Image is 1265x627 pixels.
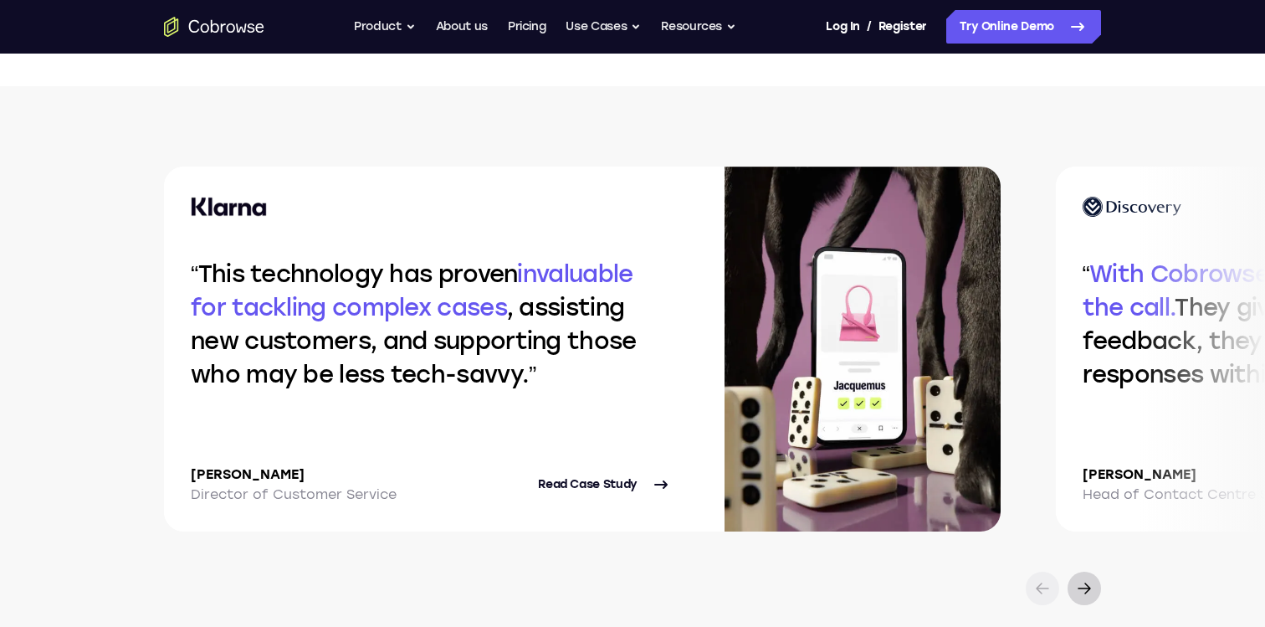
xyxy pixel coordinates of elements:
[826,10,859,44] a: Log In
[191,485,397,505] p: Director of Customer Service
[946,10,1101,44] a: Try Online Demo
[725,167,1001,532] img: Case study
[878,10,927,44] a: Register
[661,10,736,44] button: Resources
[354,10,416,44] button: Product
[566,10,641,44] button: Use Cases
[867,17,872,37] span: /
[538,465,671,505] a: Read Case Study
[191,260,637,388] q: This technology has proven , assisting new customers, and supporting those who may be less tech-s...
[164,17,264,37] a: Go to the home page
[508,10,546,44] a: Pricing
[1083,197,1181,217] img: Discovery Bank logo
[191,465,397,485] p: [PERSON_NAME]
[436,10,488,44] a: About us
[191,197,267,217] img: Klarna logo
